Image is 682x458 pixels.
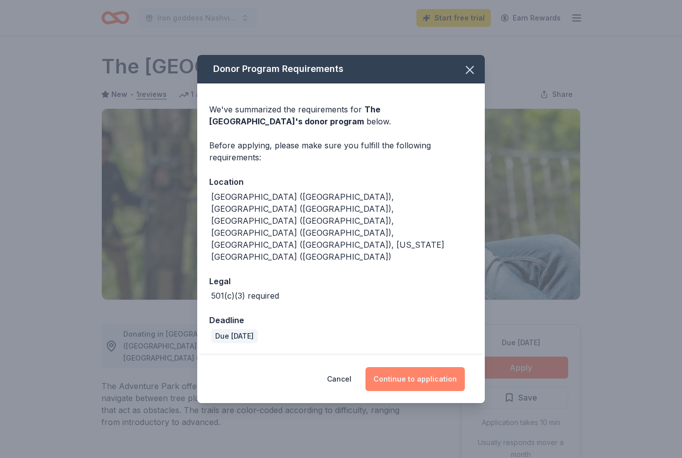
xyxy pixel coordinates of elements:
[209,275,473,288] div: Legal
[209,314,473,327] div: Deadline
[211,191,473,263] div: [GEOGRAPHIC_DATA] ([GEOGRAPHIC_DATA]), [GEOGRAPHIC_DATA] ([GEOGRAPHIC_DATA]), [GEOGRAPHIC_DATA] (...
[209,139,473,163] div: Before applying, please make sure you fulfill the following requirements:
[197,55,485,83] div: Donor Program Requirements
[211,290,279,302] div: 501(c)(3) required
[209,175,473,188] div: Location
[327,367,351,391] button: Cancel
[209,103,473,127] div: We've summarized the requirements for below.
[365,367,465,391] button: Continue to application
[211,329,258,343] div: Due [DATE]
